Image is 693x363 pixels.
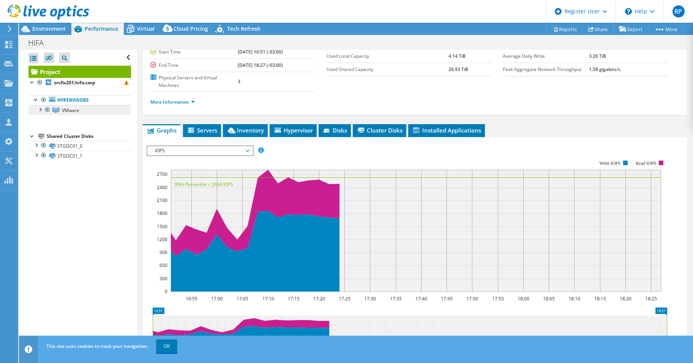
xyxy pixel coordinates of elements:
b: 1.58 gigabits/s [589,66,620,73]
a: More [648,23,684,35]
b: 3.26 TiB [589,53,606,59]
text: 0 [165,288,167,295]
text: 18:20 [619,295,631,302]
label: Physical Servers and Virtual Machines [150,74,238,89]
a: STGDC01_0 [28,141,131,151]
text: 1800 [157,210,167,216]
span: IOPS [151,146,249,155]
text: 2400 [157,184,167,191]
b: 26.93 TiB [448,66,468,73]
text: 17:05 [236,295,248,302]
label: Start Time [150,48,238,56]
span: Graphs [147,126,177,134]
b: 3 [238,78,240,85]
text: 17:45 [440,295,452,302]
b: [DATE] 18:27 (-03:00) [238,62,283,68]
b: 4.14 TiB [448,53,466,59]
a: Share [582,23,614,35]
span: Virtual [137,25,155,32]
text: 17:40 [415,295,427,302]
text: 18:25 [645,295,657,302]
a: Export [613,23,649,35]
text: 17:15 [287,295,299,302]
text: 18:00 [517,295,529,302]
text: 17:30 [364,295,376,302]
label: Used Local Capacity [327,52,448,60]
span: Installed Applications [412,126,481,134]
text: 18:10 [568,295,580,302]
h1: HIFA [25,39,55,47]
text: 2700 [157,171,167,177]
span: Performance [85,25,118,32]
text: 17:00 [211,295,223,302]
span: This site uses cookies to track your navigation. [46,343,148,349]
a: Project [28,66,131,78]
a: OK [156,339,177,353]
text: 16:55 [185,295,197,302]
b: srvfis201.hifa.corp [54,79,95,86]
text: 1200 [157,236,167,243]
text: 17:35 [390,295,401,302]
text: 17:10 [262,295,274,302]
text: 17:50 [466,295,478,302]
span: Servers [187,126,217,134]
b: [DATE] 16:51 (-03:00) [238,49,283,55]
text: 18:05 [543,295,554,302]
svg: \n [625,8,632,15]
text: 17:55 [492,295,504,302]
text: 95th Percentile = 2634 IOPS [175,181,233,188]
span: Cluster Disks [357,126,403,134]
label: Used Shared Capacity [327,66,448,73]
a: More Information [150,99,195,105]
span: Hypervisor [273,126,313,134]
text: 17:20 [313,295,325,302]
text: 600 [159,262,167,268]
label: End Time [150,62,238,69]
span: Inventory [227,126,264,134]
text: 2100 [157,197,167,204]
a: VMware [28,105,131,115]
text: 900 [159,249,167,256]
text: 1500 [157,223,167,230]
span: VMware [62,107,79,114]
a: Hypervisors [28,95,131,105]
span: Environment [32,25,66,32]
span: Tech Refresh [227,25,260,32]
text: Write IOPS [599,161,620,166]
text: 17:25 [338,295,350,302]
text: 300 [159,275,167,282]
div: Shared Cluster Disks [47,132,131,141]
span: Cloud Pricing [174,25,208,32]
a: Reports [546,23,583,35]
label: Peak Aggregate Network Throughput [503,66,589,73]
a: STGDC01_1 [28,151,131,161]
text: 18:15 [594,295,606,302]
text: Read IOPS [636,161,656,166]
span: Disks [322,126,347,134]
a: srvfis201.hifa.corp [28,78,131,88]
span: RP [672,5,685,17]
label: Average Daily Write [503,52,589,60]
